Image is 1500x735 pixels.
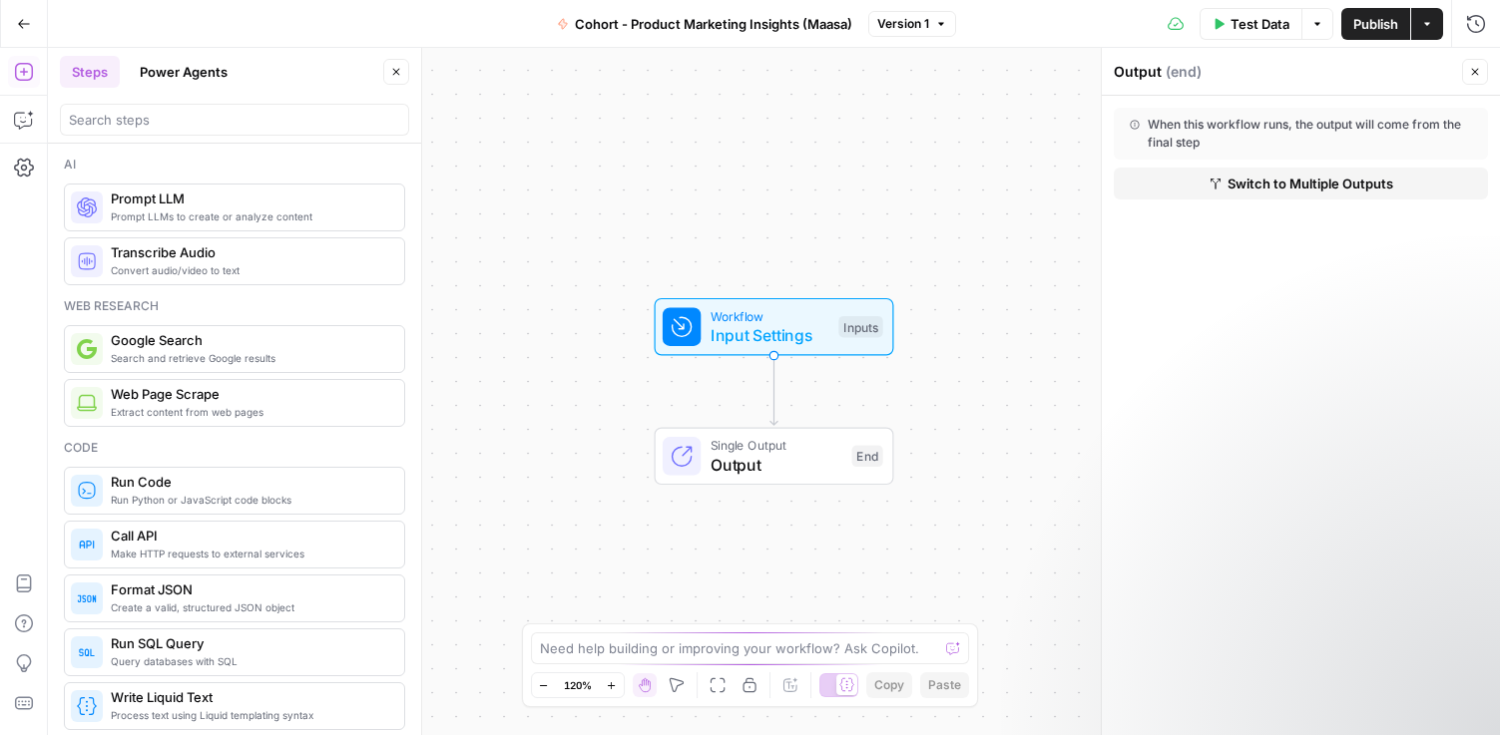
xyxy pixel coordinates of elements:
[128,56,240,88] button: Power Agents
[64,156,405,174] div: Ai
[564,677,592,693] span: 120%
[1231,14,1289,34] span: Test Data
[111,687,388,707] span: Write Liquid Text
[877,15,929,33] span: Version 1
[111,599,388,615] span: Create a valid, structured JSON object
[111,350,388,366] span: Search and retrieve Google results
[866,672,912,698] button: Copy
[1341,8,1410,40] button: Publish
[1114,62,1456,82] div: Output
[1130,116,1472,152] div: When this workflow runs, the output will come from the final step
[711,453,842,477] span: Output
[589,428,960,486] div: Single OutputOutputEnd
[111,546,388,561] span: Make HTTP requests to external services
[852,446,883,468] div: End
[111,633,388,653] span: Run SQL Query
[64,297,405,315] div: Web research
[575,14,852,34] span: Cohort - Product Marketing Insights (Maasa)
[111,492,388,508] span: Run Python or JavaScript code blocks
[111,262,388,278] span: Convert audio/video to text
[1114,168,1488,199] button: Switch to Multiple Outputs
[111,653,388,669] span: Query databases with SQL
[1353,14,1398,34] span: Publish
[545,8,864,40] button: Cohort - Product Marketing Insights (Maasa)
[111,404,388,420] span: Extract content from web pages
[868,11,956,37] button: Version 1
[1166,62,1202,82] span: ( end )
[111,384,388,404] span: Web Page Scrape
[1200,8,1301,40] button: Test Data
[111,472,388,492] span: Run Code
[711,436,842,455] span: Single Output
[111,526,388,546] span: Call API
[111,330,388,350] span: Google Search
[60,56,120,88] button: Steps
[928,676,961,694] span: Paste
[589,298,960,356] div: WorkflowInput SettingsInputs
[874,676,904,694] span: Copy
[838,316,882,338] div: Inputs
[711,323,829,347] span: Input Settings
[69,110,400,130] input: Search steps
[770,356,777,426] g: Edge from start to end
[111,579,388,599] span: Format JSON
[111,707,388,723] span: Process text using Liquid templating syntax
[111,188,388,208] span: Prompt LLM
[1228,174,1393,193] span: Switch to Multiple Outputs
[711,306,829,325] span: Workflow
[64,439,405,457] div: Code
[111,208,388,224] span: Prompt LLMs to create or analyze content
[920,672,969,698] button: Paste
[111,242,388,262] span: Transcribe Audio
